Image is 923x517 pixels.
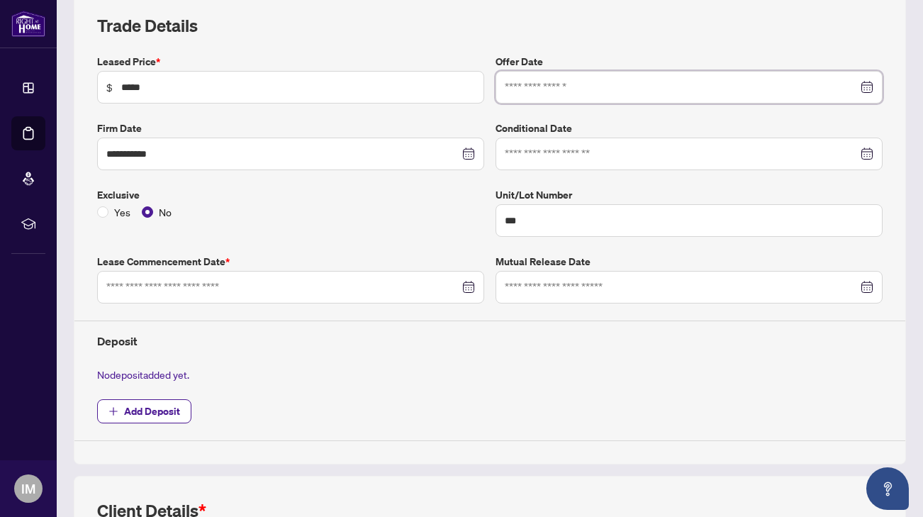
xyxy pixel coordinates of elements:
label: Conditional Date [496,121,883,136]
img: logo [11,11,45,37]
span: IM [21,479,35,499]
button: Open asap [866,467,909,510]
label: Unit/Lot Number [496,187,883,203]
button: Add Deposit [97,399,191,423]
h2: Trade Details [97,14,883,37]
span: No deposit added yet. [97,368,189,381]
label: Lease Commencement Date [97,254,484,269]
span: plus [108,406,118,416]
label: Mutual Release Date [496,254,883,269]
span: Yes [108,204,136,220]
span: Add Deposit [124,400,180,423]
h4: Deposit [97,333,883,350]
label: Exclusive [97,187,484,203]
label: Firm Date [97,121,484,136]
label: Offer Date [496,54,883,70]
span: $ [106,79,113,95]
span: No [153,204,177,220]
label: Leased Price [97,54,484,70]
